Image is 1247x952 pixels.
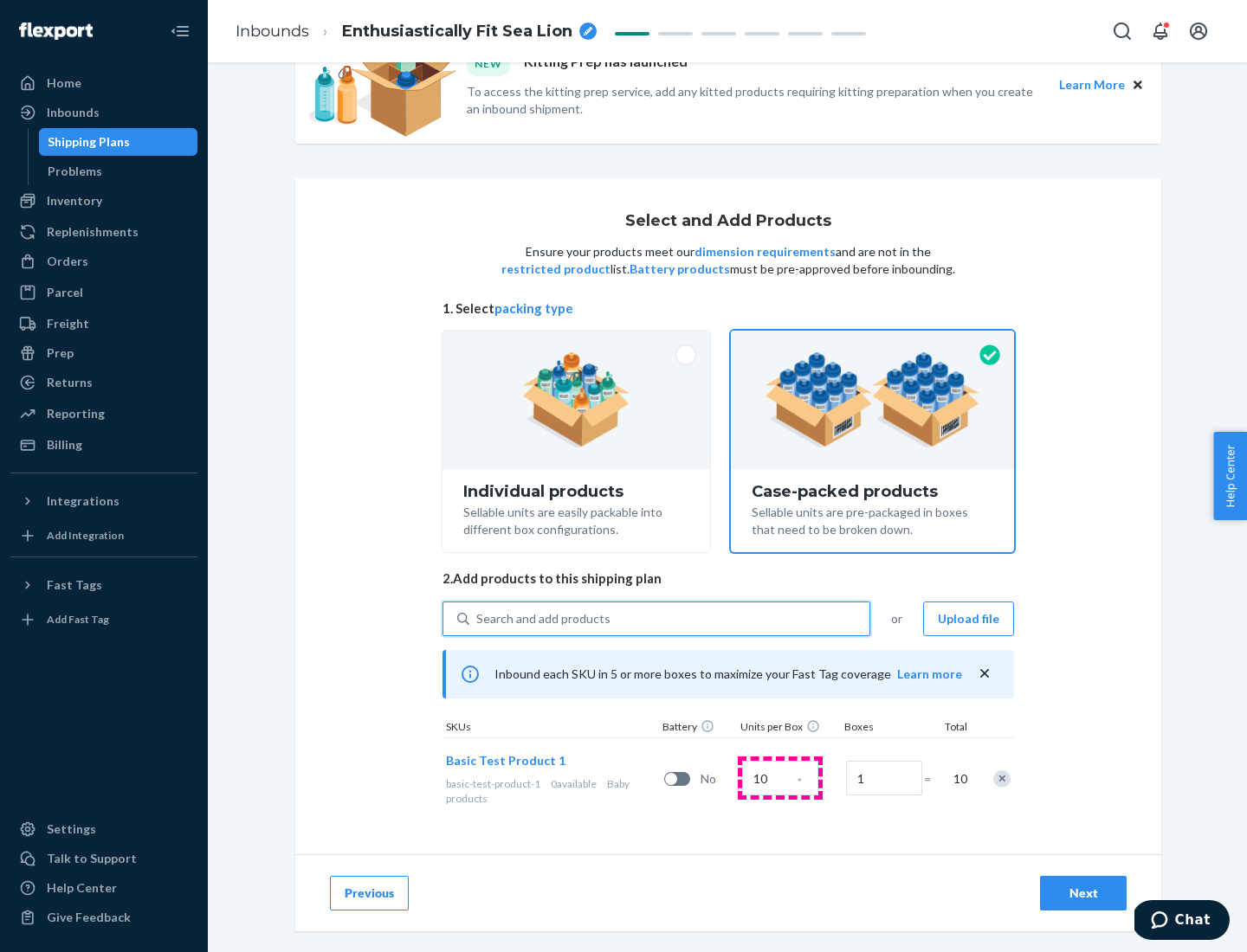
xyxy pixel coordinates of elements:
[752,500,993,538] div: Sellable units are pre-packaged in boxes that need to be broken down.
[446,777,540,790] span: basic-test-product-1
[501,261,611,278] button: restricted product
[446,776,657,806] div: Baby products
[1055,884,1112,902] div: Next
[47,253,88,270] div: Orders
[463,500,689,538] div: Sellable units are easily packable into different box configurations.
[10,874,197,902] a: Help Center
[522,352,630,447] img: individual-pack.facf35554cb0f1810c75b2bd6df2d64e.png
[47,850,137,867] div: Talk to Support
[48,133,130,151] div: Shipping Plans
[330,876,409,910] button: Previous
[47,436,82,453] div: Billing
[10,248,197,275] a: Orders
[47,879,117,897] div: Help Center
[446,752,565,769] button: Basic Test Product 1
[10,571,197,599] button: Fast Tags
[47,492,120,510] div: Integrations
[467,52,510,75] div: NEW
[47,374,93,391] div: Returns
[47,909,131,926] div: Give Feedback
[47,405,105,422] div: Reporting
[1040,876,1127,910] button: Next
[47,223,139,241] div: Replenishments
[752,483,993,500] div: Case-packed products
[10,187,197,215] a: Inventory
[891,610,902,627] span: or
[1181,14,1216,48] button: Open account menu
[924,770,941,788] span: =
[443,569,1014,588] span: 2. Add products to this shipping plan
[476,610,611,627] div: Search and add products
[10,369,197,396] a: Returns
[10,815,197,843] a: Settings
[976,665,993,683] button: close
[47,344,74,362] div: Prep
[39,158,198,185] a: Problems
[625,213,831,230] h1: Select and Add Products
[500,243,957,278] p: Ensure your products meet our and are not in the list. must be pre-approved before inbounding.
[551,777,597,790] span: 0 available
[897,666,962,683] button: Learn more
[10,99,197,126] a: Inbounds
[39,128,198,156] a: Shipping Plans
[443,650,1014,698] div: Inbound each SKU in 5 or more boxes to maximize your Fast Tag coverage
[47,192,102,209] div: Inventory
[742,761,818,795] input: Case Quantity
[1105,14,1140,48] button: Open Search Box
[443,719,659,737] div: SKUs
[10,431,197,459] a: Billing
[630,261,730,278] button: Battery products
[19,23,93,40] img: Flexport logo
[10,310,197,338] a: Freight
[446,753,565,768] span: Basic Test Product 1
[236,22,309,41] a: Inbounds
[463,483,689,500] div: Individual products
[10,904,197,931] button: Give Feedback
[10,69,197,97] a: Home
[10,522,197,550] a: Add Integration
[950,770,967,788] span: 10
[443,299,1014,318] span: 1. Select
[47,284,83,301] div: Parcel
[467,83,1043,118] p: To access the kitting prep service, add any kitted products requiring kitting preparation when yo...
[10,487,197,515] button: Integrations
[222,6,611,57] ol: breadcrumbs
[10,279,197,306] a: Parcel
[47,820,96,838] div: Settings
[701,770,735,788] span: No
[846,761,922,795] input: Number of boxes
[47,612,109,627] div: Add Fast Tag
[494,299,573,318] button: packing type
[659,719,737,737] div: Battery
[47,74,81,92] div: Home
[927,719,971,737] div: Total
[163,14,197,48] button: Close Navigation
[10,339,197,367] a: Prep
[737,719,841,737] div: Units per Box
[841,719,927,737] div: Boxes
[10,400,197,428] a: Reporting
[1213,432,1247,520] button: Help Center
[923,601,1014,636] button: Upload file
[342,21,572,43] span: Enthusiastically Fit Sea Lion
[10,606,197,634] a: Add Fast Tag
[47,315,89,332] div: Freight
[1059,75,1125,94] button: Learn More
[1128,75,1147,94] button: Close
[10,218,197,246] a: Replenishments
[1134,900,1230,943] iframe: Opens a widget where you can chat to one of our agents
[48,163,102,180] div: Problems
[765,352,980,447] img: case-pack.59cecea509d18c883b923b81aeac6d0b.png
[524,52,688,75] p: Kitting Prep has launched
[47,528,124,543] div: Add Integration
[1143,14,1178,48] button: Open notifications
[695,243,836,261] button: dimension requirements
[993,770,1011,788] div: Remove Item
[47,576,102,594] div: Fast Tags
[47,104,100,121] div: Inbounds
[10,845,197,872] button: Talk to Support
